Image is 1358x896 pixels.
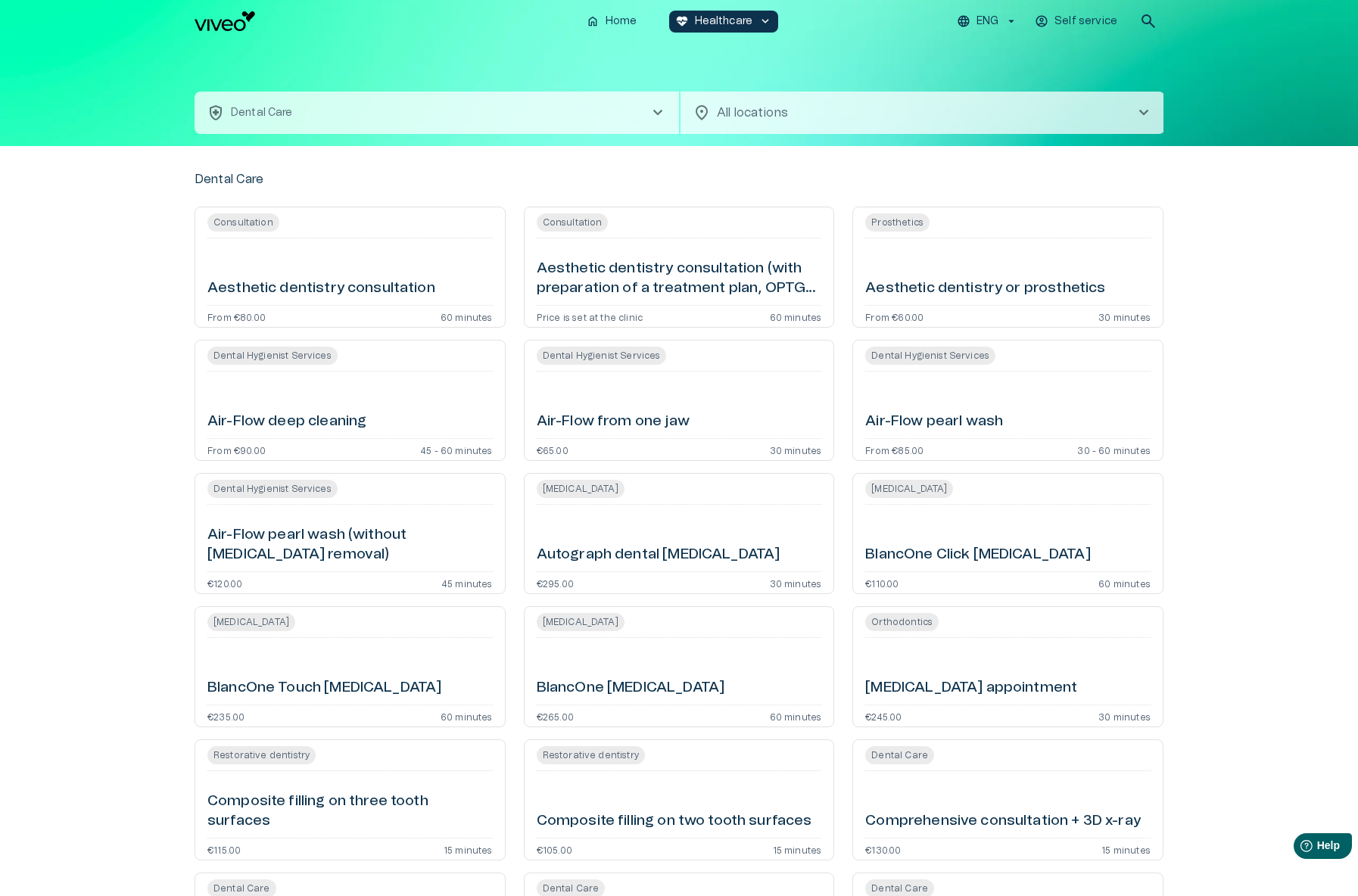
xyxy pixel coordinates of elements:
[207,525,493,565] h6: Air-Flow pearl wash (without [MEDICAL_DATA] removal)
[207,746,316,764] span: Restorative dentistry
[537,480,624,498] span: [MEDICAL_DATA]
[207,312,266,321] p: From €80.00
[441,711,493,720] p: 60 minutes
[207,445,266,454] p: From €90.00
[770,312,822,321] p: 60 minutes
[207,347,338,365] span: Dental Hygienist Services
[865,678,1077,698] h6: [MEDICAL_DATA] appointment
[865,278,1105,299] h6: Aesthetic dentistry or prosthetics
[1098,711,1151,720] p: 30 minutes
[195,340,506,461] a: Open service booking details
[524,207,835,328] a: Open service booking details
[537,259,822,299] h6: Aesthetic dentistry consultation (with preparation of a treatment plan, OPTG and CBCT)
[865,746,934,764] span: Dental Care
[537,845,572,854] p: €105.00
[537,412,690,432] h6: Air-Flow from one jaw
[852,739,1163,860] a: Open service booking details
[537,312,643,321] p: Price is set at the clinic
[441,312,493,321] p: 60 minutes
[976,14,998,30] p: ENG
[195,606,506,727] a: Open service booking details
[695,14,753,30] p: Healthcare
[580,11,645,33] button: homeHome
[1033,11,1121,33] button: Self service
[195,92,679,134] button: health_and_safetyDental Carechevron_right
[195,170,264,188] p: Dental Care
[865,613,939,631] span: Orthodontics
[444,845,493,854] p: 15 minutes
[195,11,574,31] a: Navigate to homepage
[537,578,574,587] p: €295.00
[420,445,493,454] p: 45 - 60 minutes
[865,445,924,454] p: From €85.00
[537,347,667,365] span: Dental Hygienist Services
[770,711,822,720] p: 60 minutes
[537,711,574,720] p: €265.00
[852,473,1163,594] a: Open service booking details
[537,811,812,832] h6: Composite filling on two tooth surfaces
[207,278,435,299] h6: Aesthetic dentistry consultation
[195,11,255,31] img: Viveo logo
[1098,312,1151,321] p: 30 minutes
[865,347,995,365] span: Dental Hygienist Services
[649,104,667,122] span: chevron_right
[1101,845,1151,854] p: 15 minutes
[1240,827,1358,870] iframe: Help widget launcher
[770,578,822,587] p: 30 minutes
[441,578,493,587] p: 45 minutes
[852,606,1163,727] a: Open service booking details
[207,480,338,498] span: Dental Hygienist Services
[717,104,1110,122] p: All locations
[524,473,835,594] a: Open service booking details
[231,105,293,121] p: Dental Care
[207,213,279,232] span: Consultation
[852,207,1163,328] a: Open service booking details
[1054,14,1117,30] p: Self service
[955,11,1020,33] button: ENG
[195,473,506,594] a: Open service booking details
[524,606,835,727] a: Open service booking details
[1077,445,1151,454] p: 30 - 60 minutes
[865,578,899,587] p: €110.00
[207,711,245,720] p: €235.00
[852,340,1163,461] a: Open service booking details
[537,678,724,698] h6: BlancOne [MEDICAL_DATA]
[770,445,822,454] p: 30 minutes
[537,213,609,232] span: Consultation
[758,14,772,28] span: keyboard_arrow_down
[865,480,953,498] span: [MEDICAL_DATA]
[1139,12,1157,30] span: search
[537,545,780,565] h6: Autograph dental [MEDICAL_DATA]
[865,312,924,321] p: From €60.00
[524,739,835,860] a: Open service booking details
[207,104,225,122] span: health_and_safety
[524,340,835,461] a: Open service booking details
[1135,104,1153,122] span: chevron_right
[865,711,902,720] p: €245.00
[693,104,711,122] span: location_on
[865,412,1003,432] h6: Air-Flow pearl wash
[586,14,600,28] span: home
[606,14,637,30] p: Home
[207,613,295,631] span: [MEDICAL_DATA]
[207,412,366,432] h6: Air-Flow deep cleaning
[865,213,930,232] span: Prosthetics
[195,739,506,860] a: Open service booking details
[207,678,441,698] h6: BlancOne Touch [MEDICAL_DATA]
[1133,6,1163,36] button: open search modal
[865,845,901,854] p: €130.00
[207,792,493,832] h6: Composite filling on three tooth surfaces
[865,545,1090,565] h6: BlancOne Click [MEDICAL_DATA]
[865,811,1141,832] h6: Comprehensive consultation + 3D x-ray
[1098,578,1151,587] p: 60 minutes
[537,445,568,454] p: €65.00
[537,746,645,764] span: Restorative dentistry
[773,845,822,854] p: 15 minutes
[669,11,779,33] button: ecg_heartHealthcarekeyboard_arrow_down
[195,207,506,328] a: Open service booking details
[675,14,689,28] span: ecg_heart
[537,613,624,631] span: [MEDICAL_DATA]
[207,578,242,587] p: €120.00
